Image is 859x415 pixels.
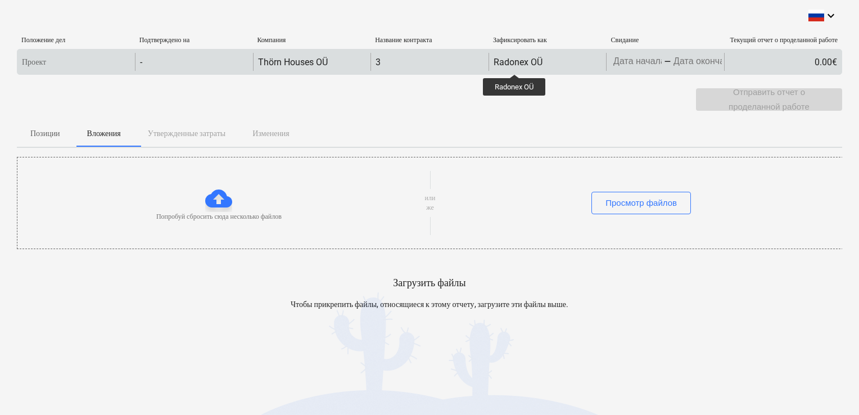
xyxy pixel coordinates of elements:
div: - [664,58,671,65]
div: Radonex OÜ [494,57,542,67]
p: Вложения [87,128,121,139]
div: Компания [257,36,366,44]
div: Подтверждено на [139,36,248,44]
p: Чтобы прикрепить файлы, относящиеся к этому отчету, загрузите эти файлы выше. [223,299,636,310]
div: 0.00€ [724,53,842,71]
p: Попробуй сбросить сюда несколько файлов [156,212,282,222]
i: keyboard_arrow_down [824,9,838,22]
div: Название контракта [375,36,484,44]
p: Загрузить файлы [393,276,465,290]
div: Свидание [611,36,720,44]
div: Положение дел [21,36,130,44]
div: Зафиксировать как [493,36,602,44]
p: или же [421,193,440,213]
button: Просмотр файлов [591,192,691,214]
div: Thörn Houses OÜ [258,57,328,67]
input: Дата окончания [671,54,724,70]
div: Текущий отчет о проделанной работе [729,36,838,44]
div: 3 [376,57,381,67]
p: Проект [22,56,46,68]
p: Позиции [30,128,60,139]
div: Просмотр файлов [605,196,677,210]
input: Дата начала [611,54,664,70]
div: - [140,57,142,67]
div: Попробуй сбросить сюда несколько файловили жеПросмотр файлов [17,157,843,249]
